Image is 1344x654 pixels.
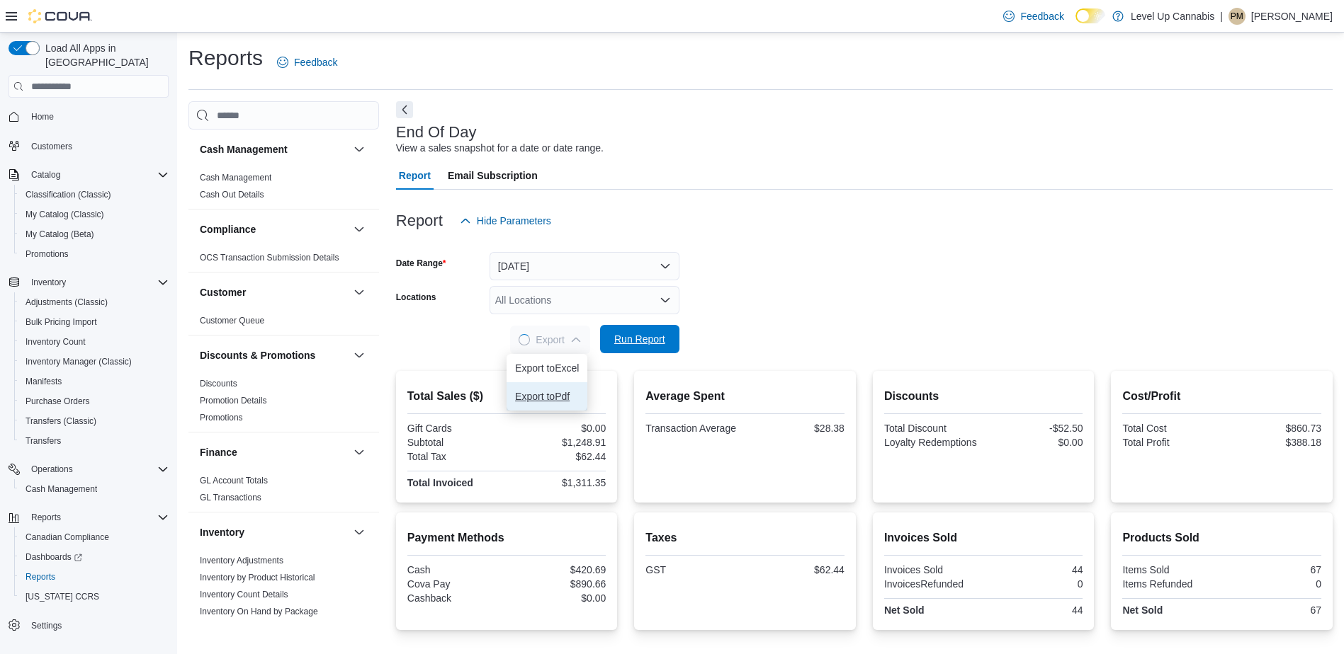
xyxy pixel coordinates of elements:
[200,572,315,583] span: Inventory by Product Historical
[14,205,174,224] button: My Catalog (Classic)
[396,258,446,269] label: Date Range
[200,396,267,406] a: Promotion Details
[20,314,169,331] span: Bulk Pricing Import
[26,166,169,183] span: Catalog
[645,529,845,546] h2: Taxes
[200,222,348,236] button: Compliance
[14,292,174,312] button: Adjustments (Classic)
[200,492,261,503] span: GL Transactions
[515,391,579,402] span: Export to Pdf
[14,372,174,391] button: Manifests
[188,169,379,209] div: Cash Management
[20,353,169,370] span: Inventory Manager (Classic)
[407,529,606,546] h2: Payment Methods
[200,412,243,423] span: Promotions
[14,352,174,372] button: Inventory Manager (Classic)
[200,379,237,389] a: Discounts
[26,461,79,478] button: Operations
[200,189,264,200] span: Cash Out Details
[407,564,504,575] div: Cash
[396,141,604,156] div: View a sales snapshot for a date or date range.
[490,252,679,280] button: [DATE]
[31,512,61,523] span: Reports
[40,41,169,69] span: Load All Apps in [GEOGRAPHIC_DATA]
[1122,529,1321,546] h2: Products Sold
[519,334,530,345] span: Loading
[200,285,246,299] h3: Customer
[351,141,368,158] button: Cash Management
[200,445,348,459] button: Finance
[31,277,66,288] span: Inventory
[200,142,288,156] h3: Cash Management
[200,475,268,486] span: GL Account Totals
[26,274,72,291] button: Inventory
[26,616,169,634] span: Settings
[20,206,169,223] span: My Catalog (Classic)
[271,48,343,76] a: Feedback
[26,435,61,447] span: Transfers
[14,479,174,499] button: Cash Management
[26,483,97,495] span: Cash Management
[645,388,845,405] h2: Average Spent
[396,101,413,118] button: Next
[26,189,111,200] span: Classification (Classic)
[14,185,174,205] button: Classification (Classic)
[351,444,368,461] button: Finance
[3,459,174,479] button: Operations
[26,137,169,154] span: Customers
[26,415,96,427] span: Transfers (Classic)
[200,252,339,263] span: OCS Transaction Submission Details
[20,226,100,243] a: My Catalog (Beta)
[200,253,339,263] a: OCS Transaction Submission Details
[884,437,981,448] div: Loyalty Redemptions
[20,413,169,430] span: Transfers (Classic)
[3,615,174,636] button: Settings
[200,285,348,299] button: Customer
[200,222,256,236] h3: Compliance
[26,274,169,291] span: Inventory
[26,166,66,183] button: Catalog
[31,620,62,631] span: Settings
[986,578,1083,590] div: 0
[1122,437,1219,448] div: Total Profit
[351,524,368,541] button: Inventory
[1229,8,1246,25] div: Patrick McGinley
[454,207,557,235] button: Hide Parameters
[509,437,606,448] div: $1,248.91
[20,314,103,331] a: Bulk Pricing Import
[188,375,379,432] div: Discounts & Promotions
[31,169,60,180] span: Catalog
[407,477,473,488] strong: Total Invoiced
[14,391,174,411] button: Purchase Orders
[519,326,581,354] span: Export
[1122,604,1163,616] strong: Net Sold
[14,547,174,567] a: Dashboards
[600,325,679,353] button: Run Report
[31,141,72,152] span: Customers
[200,348,348,362] button: Discounts & Promotions
[26,396,90,407] span: Purchase Orders
[20,432,67,449] a: Transfers
[515,362,579,374] span: Export to Excel
[1131,8,1214,25] p: Level Up Cannabis
[509,564,606,575] div: $420.69
[509,578,606,590] div: $890.66
[200,348,315,362] h3: Discounts & Promotions
[188,44,263,72] h1: Reports
[884,604,925,616] strong: Net Sold
[28,9,92,23] img: Cova
[20,186,169,203] span: Classification (Classic)
[188,312,379,335] div: Customer
[884,578,981,590] div: InvoicesRefunded
[3,272,174,292] button: Inventory
[20,353,137,370] a: Inventory Manager (Classic)
[200,476,268,486] a: GL Account Totals
[645,423,742,434] div: Transaction Average
[14,411,174,431] button: Transfers (Classic)
[1075,23,1076,24] span: Dark Mode
[31,464,73,475] span: Operations
[1122,423,1219,434] div: Total Cost
[188,249,379,272] div: Compliance
[509,451,606,462] div: $62.44
[645,564,742,575] div: GST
